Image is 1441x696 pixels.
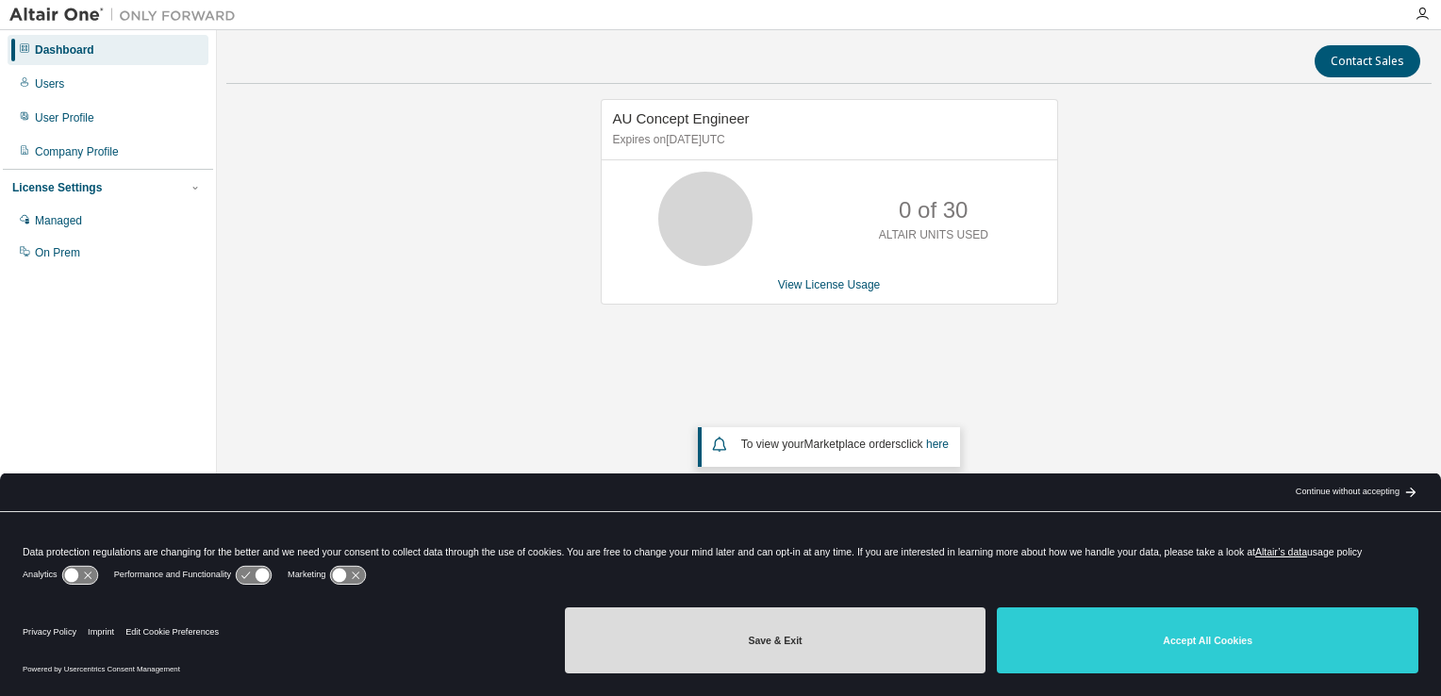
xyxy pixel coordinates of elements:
[613,110,750,126] span: AU Concept Engineer
[879,227,988,243] p: ALTAIR UNITS USED
[899,194,968,226] p: 0 of 30
[741,438,949,451] span: To view your click
[613,132,1041,148] p: Expires on [DATE] UTC
[804,438,902,451] em: Marketplace orders
[35,110,94,125] div: User Profile
[1315,45,1420,77] button: Contact Sales
[35,42,94,58] div: Dashboard
[926,438,949,451] a: here
[35,76,64,91] div: Users
[35,245,80,260] div: On Prem
[778,278,881,291] a: View License Usage
[9,6,245,25] img: Altair One
[35,213,82,228] div: Managed
[35,144,119,159] div: Company Profile
[12,180,102,195] div: License Settings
